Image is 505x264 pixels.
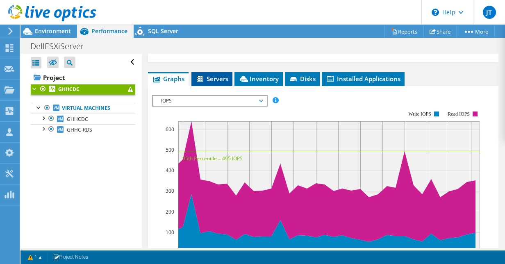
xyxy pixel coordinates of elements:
span: SQL Server [148,27,178,35]
a: Reports [384,25,424,38]
text: 200 [166,208,174,215]
text: 400 [166,167,174,174]
a: GHHCDC [31,114,135,124]
span: JT [483,6,496,19]
text: Write IOPS [408,111,431,117]
span: Disks [289,75,316,83]
span: Servers [196,75,228,83]
svg: \n [432,9,439,16]
span: IOPS [157,96,262,106]
span: Graphs [152,75,184,83]
a: Virtual Machines [31,103,135,114]
text: Read IOPS [448,111,470,117]
a: Project [31,71,135,84]
span: Inventory [239,75,279,83]
a: More [457,25,495,38]
b: GHHCDC [58,86,80,93]
span: GHHC-RDS [67,126,92,133]
a: GHHC-RDS [31,124,135,135]
text: 100 [166,229,174,236]
span: Performance [91,27,127,35]
span: GHHCDC [67,116,88,123]
text: 600 [166,126,174,133]
a: GHHCDC [31,84,135,95]
a: Project Notes [47,252,94,262]
text: 95th Percentile = 495 IOPS [182,155,243,162]
text: 500 [166,146,174,153]
text: 300 [166,187,174,194]
a: 1 [22,252,48,262]
span: Environment [35,27,71,35]
span: Installed Applications [326,75,400,83]
a: Share [423,25,457,38]
h1: DellESXiServer [27,42,97,51]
